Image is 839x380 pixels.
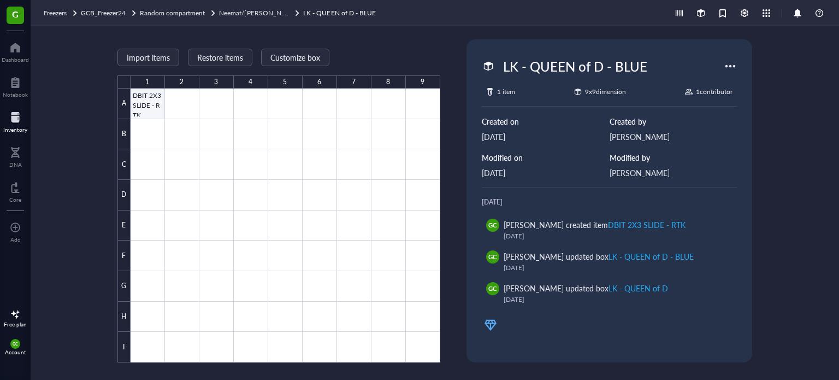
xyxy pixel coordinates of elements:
div: DBIT 2X3 SLIDE - RTK [608,219,686,230]
div: [DATE] [482,131,610,143]
a: GC[PERSON_NAME] created itemDBIT 2X3 SLIDE - RTK[DATE] [482,214,737,246]
div: 9 [421,75,424,89]
div: H [117,302,131,332]
a: Dashboard [2,39,29,63]
div: 9 x 9 dimension [585,86,626,97]
div: Account [5,349,26,355]
span: Random compartment [140,8,205,17]
button: Import items [117,49,179,66]
div: [DATE] [504,262,724,273]
div: C [117,149,131,180]
div: [PERSON_NAME] [610,131,737,143]
span: activity history [579,344,657,361]
div: 1 item [497,86,515,97]
a: GC[PERSON_NAME] updated boxLK - QUEEN of D - BLUE[DATE] [482,246,737,278]
div: 7 [352,75,356,89]
a: LK - QUEEN of D - BLUE [303,8,377,19]
div: G [117,271,131,302]
div: 1 contributor [696,86,732,97]
a: GCB_Freezer24 [81,8,138,19]
span: Neemat/[PERSON_NAME] Tray2 [219,8,315,17]
span: Customize box [270,53,320,62]
div: [PERSON_NAME] updated box [504,250,694,262]
div: [PERSON_NAME] updated box [504,282,668,294]
div: 2 [180,75,184,89]
div: Free plan [4,321,27,328]
div: LK - QUEEN of D [608,283,668,294]
div: I [117,332,131,363]
span: GC [488,221,497,230]
div: 1 [145,75,149,89]
span: Freezers [44,8,67,17]
div: D [117,180,131,211]
div: A [117,89,131,119]
span: Import items [127,53,170,62]
div: Upgrade to unlock [482,342,737,363]
div: Core [9,196,21,203]
div: Notebook [3,91,28,98]
div: 3 [214,75,218,89]
div: B [117,119,131,150]
div: Modified on [482,151,610,163]
a: Core [9,179,21,203]
a: Random compartmentNeemat/[PERSON_NAME] Tray2 [140,8,301,19]
div: [PERSON_NAME] created item [504,219,686,231]
div: LK - QUEEN of D - BLUE [498,55,652,78]
button: Customize box [261,49,329,66]
a: Freezers [44,8,79,19]
div: 4 [249,75,252,89]
div: LK - QUEEN of D - BLUE [608,251,694,262]
a: Inventory [3,109,27,133]
div: 6 [317,75,321,89]
div: 8 [386,75,390,89]
span: GC [488,253,497,262]
div: Created by [610,115,737,127]
div: Modified by [610,151,737,163]
button: Restore items [188,49,252,66]
a: Notebook [3,74,28,98]
div: [DATE] [482,167,610,179]
div: [PERSON_NAME] [610,167,737,179]
div: [DATE] [504,294,724,305]
div: [DATE] [482,197,737,208]
div: Add [10,236,21,243]
div: E [117,211,131,241]
div: Inventory [3,126,27,133]
div: 5 [283,75,287,89]
span: GC [13,342,18,347]
div: Dashboard [2,56,29,63]
span: G [12,7,19,21]
span: GC [488,284,497,294]
div: DNA [9,161,22,168]
div: F [117,241,131,271]
a: GC[PERSON_NAME] updated boxLK - QUEEN of D[DATE] [482,278,737,309]
span: GCB_Freezer24 [81,8,126,17]
a: DNA [9,144,22,168]
div: Created on [482,115,610,127]
span: Restore items [197,53,243,62]
div: [DATE] [504,231,724,242]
